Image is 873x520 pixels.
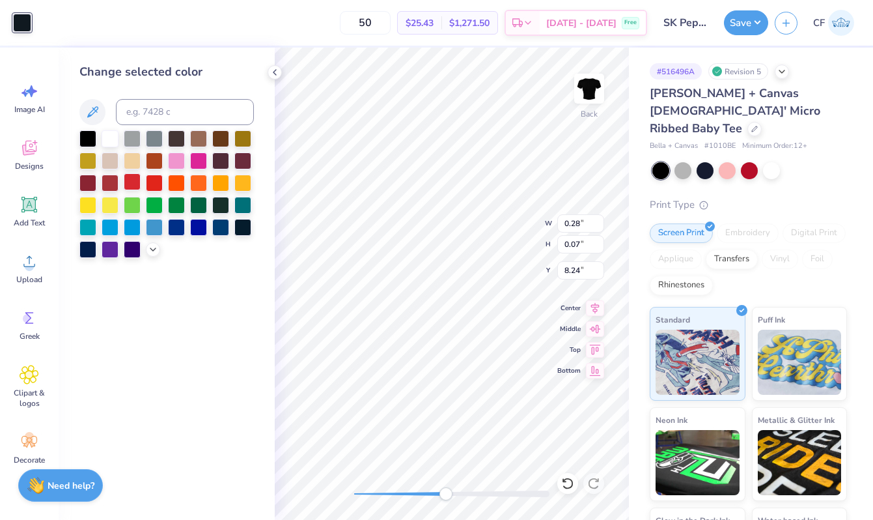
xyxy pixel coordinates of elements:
[650,276,713,295] div: Rhinestones
[48,480,94,492] strong: Need help?
[706,250,758,269] div: Transfers
[406,16,434,30] span: $25.43
[654,10,717,36] input: Untitled Design
[783,224,846,243] div: Digital Print
[79,63,254,81] div: Change selected color
[758,313,785,326] span: Puff Ink
[449,16,490,30] span: $1,271.50
[650,250,702,269] div: Applique
[656,413,687,427] span: Neon Ink
[656,313,690,326] span: Standard
[557,366,581,376] span: Bottom
[581,108,598,120] div: Back
[708,63,768,79] div: Revision 5
[704,141,736,152] span: # 1010BE
[742,141,807,152] span: Minimum Order: 12 +
[340,11,391,35] input: – –
[16,274,42,285] span: Upload
[758,413,835,427] span: Metallic & Glitter Ink
[557,345,581,355] span: Top
[8,388,51,409] span: Clipart & logos
[15,161,44,171] span: Designs
[557,324,581,334] span: Middle
[576,76,602,102] img: Back
[758,330,842,395] img: Puff Ink
[439,487,452,500] div: Accessibility label
[116,99,254,125] input: e.g. 7428 c
[650,224,713,243] div: Screen Print
[717,224,779,243] div: Embroidery
[807,10,860,36] a: CF
[656,330,740,395] img: Standard
[724,10,768,35] button: Save
[624,18,637,27] span: Free
[14,218,45,228] span: Add Text
[650,141,698,152] span: Bella + Canvas
[650,85,820,136] span: [PERSON_NAME] + Canvas [DEMOGRAPHIC_DATA]' Micro Ribbed Baby Tee
[656,430,740,495] img: Neon Ink
[650,197,847,212] div: Print Type
[546,16,617,30] span: [DATE] - [DATE]
[813,16,825,31] span: CF
[650,63,702,79] div: # 516496A
[557,303,581,313] span: Center
[828,10,854,36] img: Cameryn Freeman
[20,331,40,341] span: Greek
[758,430,842,495] img: Metallic & Glitter Ink
[802,250,833,269] div: Foil
[14,455,45,465] span: Decorate
[762,250,798,269] div: Vinyl
[14,104,45,115] span: Image AI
